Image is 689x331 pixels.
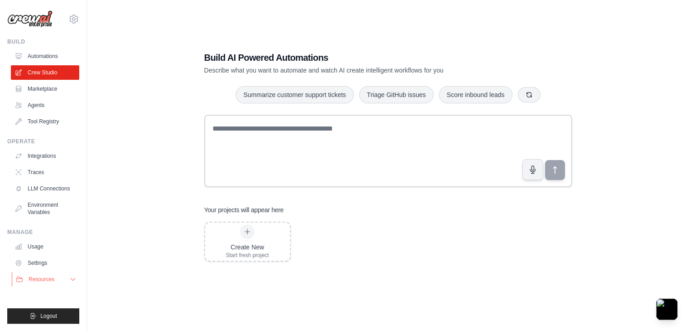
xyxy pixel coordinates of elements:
[12,272,80,287] button: Resources
[29,276,54,283] span: Resources
[11,82,79,96] a: Marketplace
[11,149,79,163] a: Integrations
[11,65,79,80] a: Crew Studio
[7,308,79,324] button: Logout
[518,87,540,102] button: Get new suggestions
[11,239,79,254] a: Usage
[11,198,79,219] a: Environment Variables
[11,98,79,112] a: Agents
[644,287,689,331] iframe: Chat Widget
[7,10,53,28] img: Logo
[204,51,509,64] h1: Build AI Powered Automations
[40,312,57,320] span: Logout
[11,256,79,270] a: Settings
[7,229,79,236] div: Manage
[204,205,284,214] h3: Your projects will appear here
[11,114,79,129] a: Tool Registry
[522,159,543,180] button: Click to speak your automation idea
[7,138,79,145] div: Operate
[439,86,512,103] button: Score inbound leads
[11,49,79,63] a: Automations
[11,165,79,180] a: Traces
[204,66,509,75] p: Describe what you want to automate and watch AI create intelligent workflows for you
[226,243,269,252] div: Create New
[7,38,79,45] div: Build
[11,181,79,196] a: LLM Connections
[359,86,434,103] button: Triage GitHub issues
[236,86,353,103] button: Summarize customer support tickets
[226,252,269,259] div: Start fresh project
